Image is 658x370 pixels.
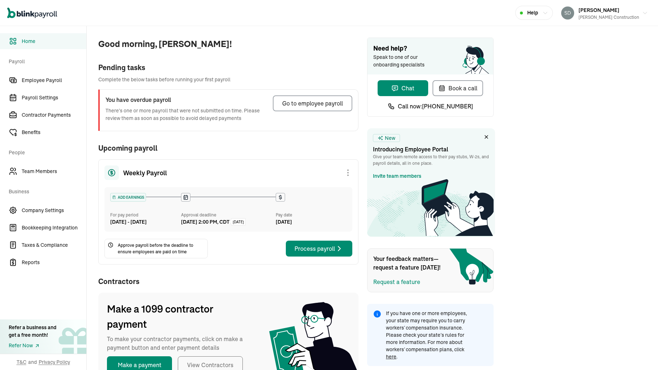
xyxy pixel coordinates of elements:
div: Go to employee payroll [282,99,343,108]
span: Make a 1099 contractor payment [107,301,251,332]
span: Weekly Payroll [123,168,167,178]
div: Process payroll [294,244,344,253]
span: Payroll Settings [22,94,86,102]
nav: Global [7,3,57,23]
span: Need help? [373,44,487,53]
div: [PERSON_NAME] Construction [579,14,639,21]
span: Upcoming payroll [98,143,358,154]
span: To make your contractor payments, click on make a payment button and enter payment details [107,335,251,352]
div: Book a call [438,84,477,92]
p: There's one or more payroll that were not submitted on time. Please review them as soon as possib... [106,107,267,122]
span: Benefits [22,129,86,136]
span: Bookkeeping Integration [22,224,86,232]
span: If you have one or more employees, your state may require you to carry workers’ compensation insu... [386,310,472,360]
iframe: Chat Widget [496,79,658,370]
span: Business [9,181,82,201]
a: here [386,353,396,360]
a: Invite team members [373,172,421,180]
span: Call now: [PHONE_NUMBER] [398,102,473,111]
span: [DATE] [233,219,244,225]
h3: Introducing Employee Portal [373,145,489,154]
div: Pending tasks [98,62,358,73]
button: Process payroll [286,241,352,257]
button: Book a call [433,80,483,96]
button: Help [515,6,553,20]
div: Chat [391,84,414,92]
div: For pay period [110,212,181,218]
div: [DATE] - [DATE] [110,218,181,226]
span: Speak to one of our onboarding specialists [373,53,435,69]
button: Chat [378,80,428,96]
span: Team Members [22,168,86,175]
span: Home [22,38,86,45]
div: [DATE] [276,218,347,226]
span: Employee Payroll [22,77,86,84]
span: Privacy Policy [39,358,70,366]
div: Refer a business and get a free month! [9,324,56,339]
span: Taxes & Compliance [22,241,86,249]
span: Company Settings [22,207,86,214]
div: [DATE] 2:00 PM, CDT [181,218,229,226]
div: Pay date [276,212,347,218]
span: [PERSON_NAME] [579,7,619,13]
div: Approval deadline [181,212,273,218]
span: Complete the below tasks before running your first payroll [98,76,358,83]
p: Give your team remote access to their pay stubs, W‑2s, and payroll details, all in one place. [373,154,489,167]
span: Approve payroll before the deadline to ensure employees are paid on time [118,242,205,255]
h3: You have overdue payroll [106,95,267,104]
span: New [385,134,395,142]
span: Your feedback matters—request a feature [DATE]! [373,254,446,272]
div: ADD EARNINGS [111,193,146,201]
button: Go to employee payroll [273,95,352,111]
span: Good morning, [PERSON_NAME]! [98,38,358,51]
button: Request a feature [373,277,420,286]
span: People [9,142,82,162]
span: Help [527,9,538,17]
a: Refer Now [9,342,56,349]
span: T&C [17,358,26,366]
span: Contractors [98,276,358,287]
span: Payroll [9,51,82,71]
span: Contractor Payments [22,111,86,119]
span: Reports [22,259,86,266]
button: [PERSON_NAME][PERSON_NAME] Construction [558,4,651,22]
